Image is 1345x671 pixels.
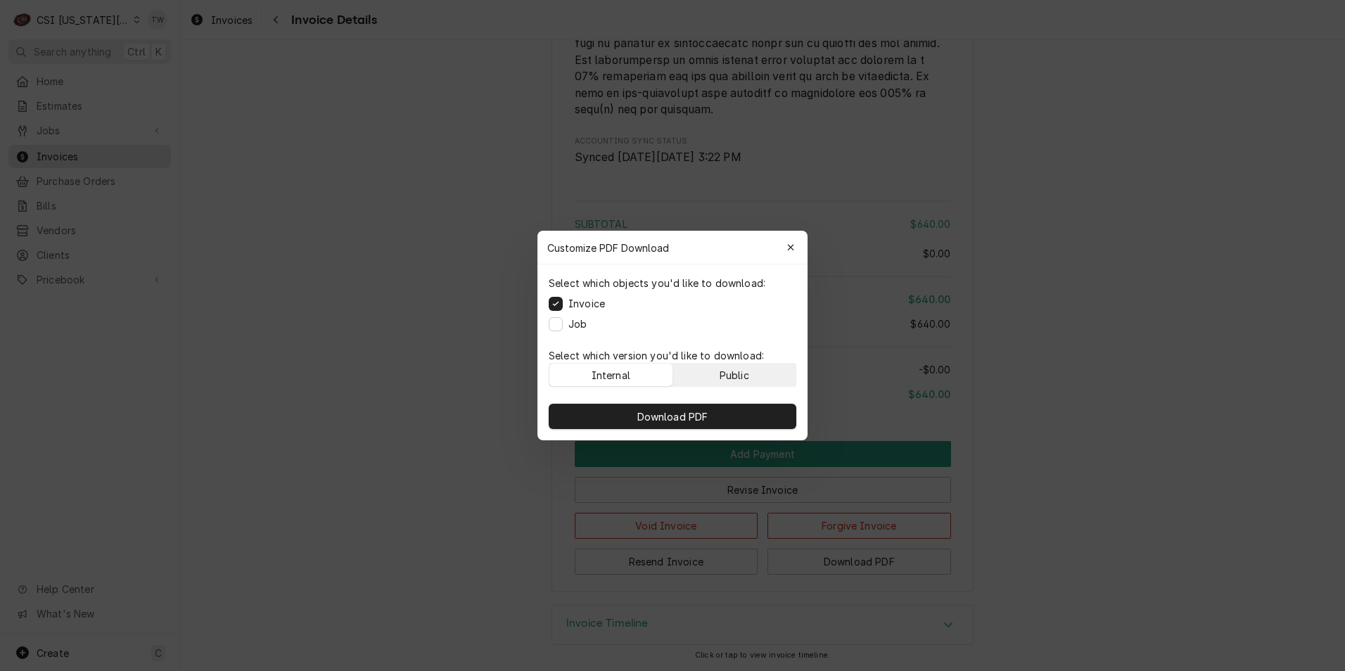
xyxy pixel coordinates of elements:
[568,317,587,331] label: Job
[720,368,749,383] div: Public
[592,368,630,383] div: Internal
[537,231,808,264] div: Customize PDF Download
[549,404,796,429] button: Download PDF
[568,296,605,311] label: Invoice
[549,348,796,363] p: Select which version you'd like to download:
[635,409,711,424] span: Download PDF
[549,276,765,290] p: Select which objects you'd like to download:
